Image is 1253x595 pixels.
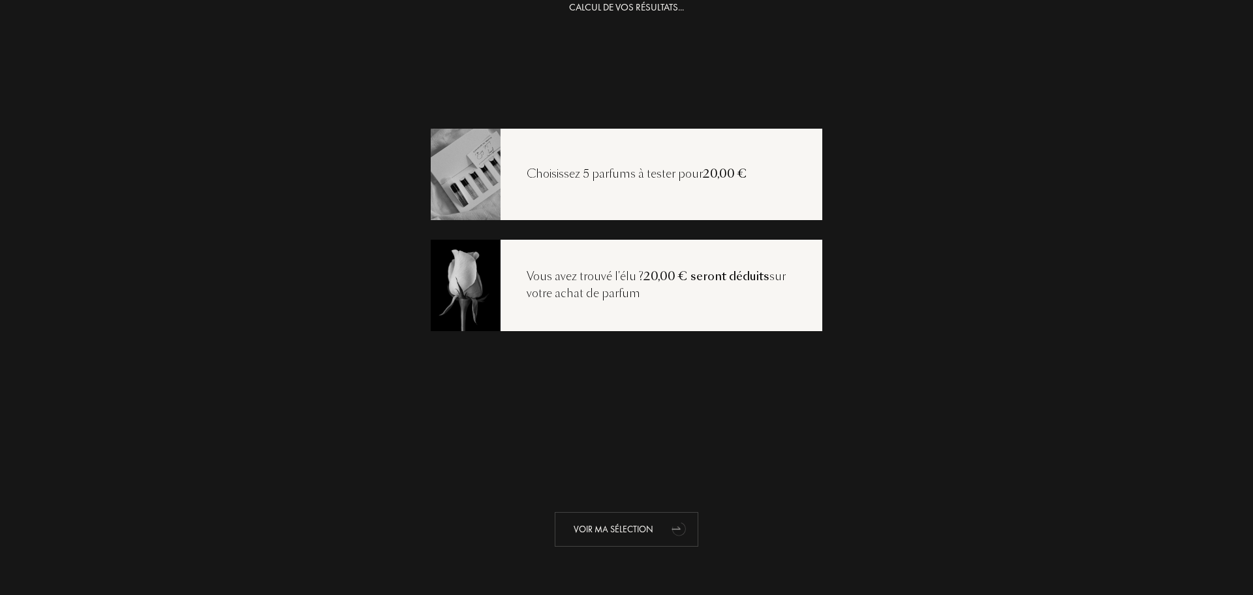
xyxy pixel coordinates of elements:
[501,166,773,183] div: Choisissez 5 parfums à tester pour
[643,268,769,284] span: 20,00 € seront déduits
[430,127,501,221] img: recoload1.png
[430,238,501,332] img: recoload3.png
[501,268,822,302] div: Vous avez trouvé l'élu ? sur votre achat de parfum
[703,166,747,182] span: 20,00 €
[555,512,698,547] div: Voir ma sélection
[666,515,692,541] div: animation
